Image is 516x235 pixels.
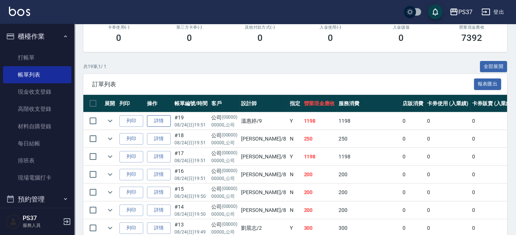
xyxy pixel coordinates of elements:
p: 08/24 (日) 19:51 [174,157,208,164]
a: 打帳單 [3,49,71,66]
button: 列印 [119,115,143,127]
h2: 入金儲值 [375,25,427,30]
img: Logo [9,7,30,16]
button: 列印 [119,133,143,145]
div: 公司 [211,114,238,122]
td: 0 [470,184,515,201]
p: 08/24 (日) 19:51 [174,139,208,146]
p: 08/24 (日) 19:51 [174,122,208,128]
a: 詳情 [147,187,171,198]
a: 詳情 [147,169,171,180]
h3: 0 [328,33,333,43]
button: 列印 [119,187,143,198]
p: 00000_公司 [211,175,238,182]
td: #18 [173,130,209,148]
th: 操作 [145,95,173,112]
h3: 0 [116,33,121,43]
td: 0 [425,130,470,148]
a: 詳情 [147,205,171,216]
a: 排班表 [3,152,71,169]
a: 詳情 [147,222,171,234]
p: (00000) [222,203,238,211]
p: 08/24 (日) 19:50 [174,193,208,200]
td: 0 [401,166,425,183]
th: 卡券販賣 (入業績) [470,95,515,112]
h2: 其他付款方式(-) [234,25,286,30]
button: 全部展開 [480,61,507,73]
td: Y [288,148,302,165]
th: 展開 [103,95,118,112]
p: 00000_公司 [211,157,238,164]
button: expand row [105,169,116,180]
td: 0 [425,112,470,130]
button: expand row [105,151,116,162]
button: 列印 [119,151,143,162]
td: N [288,130,302,148]
button: expand row [105,222,116,234]
th: 指定 [288,95,302,112]
td: 200 [337,184,401,201]
th: 服務消費 [337,95,401,112]
th: 店販消費 [401,95,425,112]
a: 現金收支登錄 [3,83,71,100]
td: Y [288,112,302,130]
h2: 入金使用(-) [304,25,357,30]
button: 登出 [478,5,507,19]
a: 材料自購登錄 [3,118,71,135]
button: 報表匯出 [474,78,501,90]
td: 1198 [337,112,401,130]
h2: 卡券使用(-) [92,25,145,30]
td: 0 [470,112,515,130]
h2: 第三方卡券(-) [163,25,216,30]
td: N [288,202,302,219]
td: 1198 [302,148,337,165]
th: 客戶 [209,95,240,112]
button: 列印 [119,169,143,180]
td: #14 [173,202,209,219]
button: expand row [105,115,116,126]
p: 00000_公司 [211,139,238,146]
button: 預約管理 [3,190,71,209]
td: 0 [425,166,470,183]
div: 公司 [211,185,238,193]
td: 1198 [337,148,401,165]
p: 00000_公司 [211,193,238,200]
a: 現場電腦打卡 [3,169,71,186]
p: (00000) [222,132,238,139]
img: Person [6,214,21,229]
div: 公司 [211,149,238,157]
td: 1198 [302,112,337,130]
a: 每日結帳 [3,135,71,152]
div: PS37 [458,7,472,17]
p: 00000_公司 [211,122,238,128]
p: 08/24 (日) 19:51 [174,175,208,182]
td: #15 [173,184,209,201]
div: 公司 [211,221,238,229]
p: 08/24 (日) 19:50 [174,211,208,218]
td: [PERSON_NAME] /8 [239,166,288,183]
button: expand row [105,205,116,216]
th: 設計師 [239,95,288,112]
p: (00000) [222,167,238,175]
td: 0 [470,130,515,148]
p: 共 19 筆, 1 / 1 [83,63,106,70]
button: 列印 [119,222,143,234]
td: #17 [173,148,209,165]
td: 200 [302,166,337,183]
p: (00000) [222,221,238,229]
td: 200 [337,202,401,219]
td: 溫惠婷 /9 [239,112,288,130]
a: 詳情 [147,133,171,145]
td: 250 [337,130,401,148]
td: 0 [470,148,515,165]
td: 0 [470,166,515,183]
td: [PERSON_NAME] /8 [239,130,288,148]
td: 200 [302,184,337,201]
h3: 0 [398,33,404,43]
button: expand row [105,187,116,198]
th: 營業現金應收 [302,95,337,112]
td: 200 [337,166,401,183]
p: 00000_公司 [211,211,238,218]
a: 詳情 [147,115,171,127]
td: #19 [173,112,209,130]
